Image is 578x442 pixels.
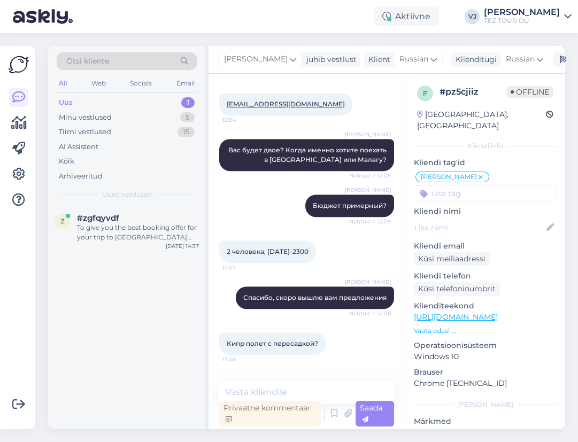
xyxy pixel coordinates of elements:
span: Бюджет примерный? [313,201,387,210]
div: Kliendi info [414,141,557,151]
span: Saada [360,403,382,424]
div: [PERSON_NAME] [484,8,560,17]
div: Web [89,76,108,90]
div: Aktiivne [374,7,439,26]
div: AI Assistent [59,142,98,152]
span: 2 человека, [DATE]-2300 [227,247,309,255]
span: Nähtud ✓ 12:05 [349,172,391,180]
p: Klienditeekond [414,300,557,312]
div: Email [174,76,197,90]
span: Russian [506,53,535,65]
span: Вас будет двое? Когда именно хотите поехать в [GEOGRAPHIC_DATA] или Малагу? [228,146,388,164]
div: [PERSON_NAME] [414,400,557,409]
div: Tiimi vestlused [59,127,111,137]
input: Lisa nimi [414,222,544,234]
span: Russian [399,53,428,65]
div: Klient [364,54,390,65]
p: Vaata edasi ... [414,326,557,336]
span: Offline [506,86,553,98]
span: Otsi kliente [66,56,109,67]
a: [PERSON_NAME]TEZ TOUR OÜ [484,8,572,25]
div: TEZ TOUR OÜ [484,17,560,25]
span: z [60,217,65,225]
span: [PERSON_NAME] [421,174,477,180]
div: [GEOGRAPHIC_DATA], [GEOGRAPHIC_DATA] [417,109,546,131]
p: Kliendi email [414,241,557,252]
div: Arhiveeritud [59,171,103,182]
span: [PERSON_NAME] [345,278,391,286]
div: Küsi meiliaadressi [414,252,490,266]
p: Märkmed [414,416,557,427]
span: Кипр полет с пересадкой? [227,339,318,347]
div: Minu vestlused [59,112,112,123]
p: Chrome [TECHNICAL_ID] [414,378,557,389]
span: 13:06 [222,355,263,363]
p: Kliendi nimi [414,206,557,217]
div: Kõik [59,156,74,167]
div: [DATE] 14:37 [166,242,199,250]
div: All [57,76,69,90]
div: Küsi telefoninumbrit [414,282,500,296]
span: Nähtud ✓ 12:05 [349,218,391,226]
p: Operatsioonisüsteem [414,340,557,351]
input: Lisa tag [414,185,557,201]
span: [PERSON_NAME] [345,130,391,138]
div: VJ [465,9,480,24]
p: Brauser [414,367,557,378]
div: # pz5cjiiz [440,86,506,98]
div: Klienditugi [451,54,497,65]
div: Uus [59,97,73,108]
p: Kliendi telefon [414,270,557,282]
div: juhib vestlust [302,54,357,65]
div: To give you the best booking offer for your trip to [GEOGRAPHIC_DATA] (Side), I need some details... [77,223,199,242]
span: Спасибо, скоро вышлю вам предложения [243,293,387,301]
span: Uued vestlused [102,190,152,199]
p: Windows 10 [414,351,557,362]
a: [EMAIL_ADDRESS][DOMAIN_NAME] [227,100,345,108]
div: Privaatne kommentaar [219,401,321,427]
span: 12:07 [222,263,263,272]
span: 12:04 [222,116,263,124]
div: Socials [128,76,154,90]
span: [PERSON_NAME] [224,53,288,65]
div: 15 [178,127,195,137]
span: Nähtud ✓ 12:08 [349,309,391,317]
span: [PERSON_NAME] [345,186,391,194]
div: 5 [180,112,195,123]
div: 1 [181,97,195,108]
span: p [423,89,428,97]
p: Kliendi tag'id [414,157,557,168]
span: [PERSON_NAME] [345,370,391,378]
img: Askly Logo [9,55,29,75]
span: #zgfqyvdf [77,213,119,223]
a: [URL][DOMAIN_NAME] [414,312,498,322]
